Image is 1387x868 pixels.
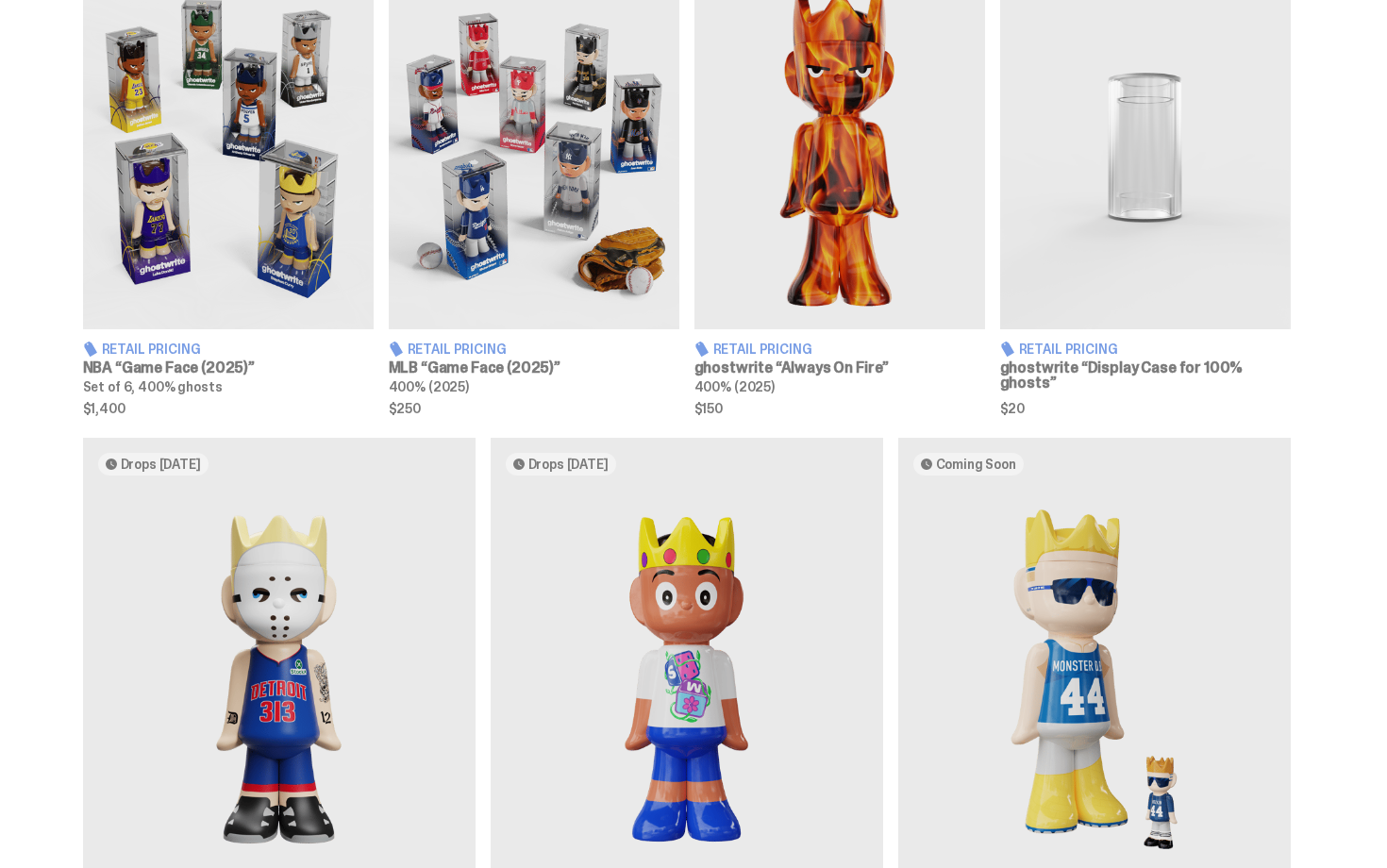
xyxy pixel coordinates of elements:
span: $150 [694,402,985,415]
span: $1,400 [83,402,374,415]
h3: ghostwrite “Always On Fire” [694,360,985,376]
span: Drops [DATE] [121,457,201,472]
h3: NBA “Game Face (2025)” [83,360,374,376]
span: Retail Pricing [713,342,812,356]
span: Retail Pricing [408,342,507,356]
span: Set of 6, 400% ghosts [83,378,223,395]
h3: MLB “Game Face (2025)” [389,360,679,376]
span: Retail Pricing [102,342,201,356]
span: Drops [DATE] [528,457,609,472]
span: 400% (2025) [694,378,775,395]
img: Eminem [98,491,460,868]
span: Retail Pricing [1019,342,1118,356]
img: Land of Boz [913,491,1276,868]
span: $250 [389,402,679,415]
span: $20 [1000,402,1291,415]
span: Coming Soon [936,457,1016,472]
span: 400% (2025) [389,378,469,395]
img: Savior Worldwide [506,491,868,868]
h3: ghostwrite “Display Case for 100% ghosts” [1000,360,1291,391]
